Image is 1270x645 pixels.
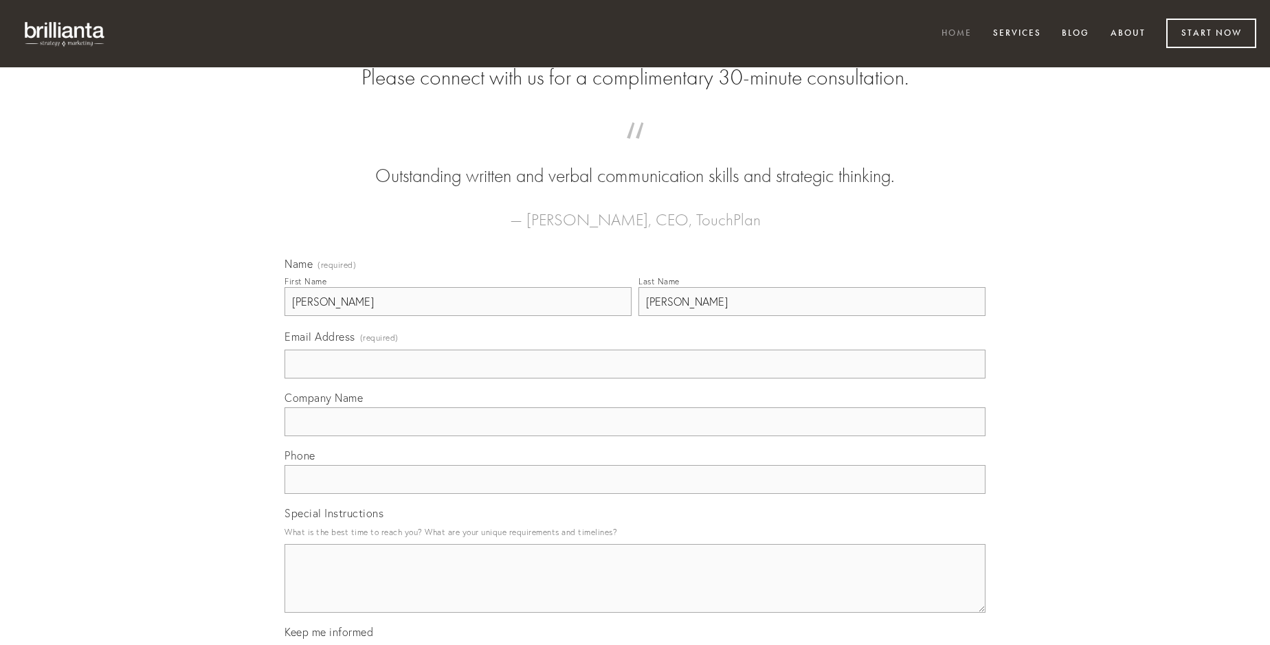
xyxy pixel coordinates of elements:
[14,14,117,54] img: brillianta - research, strategy, marketing
[638,276,680,286] div: Last Name
[285,257,313,271] span: Name
[317,261,356,269] span: (required)
[285,506,383,520] span: Special Instructions
[360,328,399,347] span: (required)
[307,136,963,163] span: “
[307,190,963,234] figcaption: — [PERSON_NAME], CEO, TouchPlan
[285,391,363,405] span: Company Name
[285,625,373,639] span: Keep me informed
[285,330,355,343] span: Email Address
[933,23,981,45] a: Home
[285,523,985,541] p: What is the best time to reach you? What are your unique requirements and timelines?
[1053,23,1098,45] a: Blog
[307,136,963,190] blockquote: Outstanding written and verbal communication skills and strategic thinking.
[285,65,985,91] h2: Please connect with us for a complimentary 30-minute consultation.
[1102,23,1155,45] a: About
[984,23,1050,45] a: Services
[285,449,315,462] span: Phone
[1166,19,1256,48] a: Start Now
[285,276,326,286] div: First Name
